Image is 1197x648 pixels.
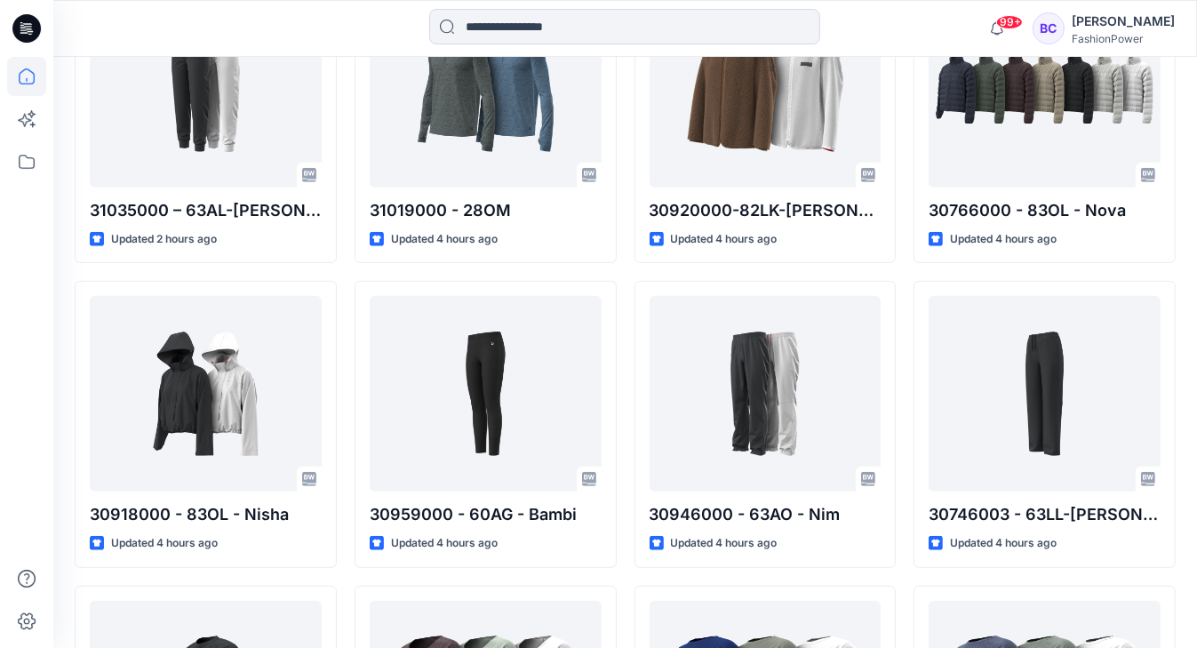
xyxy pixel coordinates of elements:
[650,198,882,223] p: 30920000-82LK-[PERSON_NAME]
[950,230,1057,249] p: Updated 4 hours ago
[996,15,1023,29] span: 99+
[90,502,322,527] p: 30918000 - 83OL - Nisha
[671,534,778,553] p: Updated 4 hours ago
[950,534,1057,553] p: Updated 4 hours ago
[370,296,602,492] a: 30959000 - 60AG - Bambi
[650,296,882,492] a: 30946000 - 63AO - Nim
[391,534,498,553] p: Updated 4 hours ago
[929,198,1161,223] p: 30766000 - 83OL - Nova
[1072,32,1175,45] div: FashionPower
[111,230,217,249] p: Updated 2 hours ago
[929,502,1161,527] p: 30746003 - 63LL-[PERSON_NAME]
[370,198,602,223] p: 31019000 - 28OM
[1033,12,1065,44] div: BC
[1072,11,1175,32] div: [PERSON_NAME]
[90,296,322,492] a: 30918000 - 83OL - Nisha
[650,502,882,527] p: 30946000 - 63AO - Nim
[111,534,218,553] p: Updated 4 hours ago
[90,198,322,223] p: 31035000 – 63AL-[PERSON_NAME]
[929,296,1161,492] a: 30746003 - 63LL-Lola
[370,502,602,527] p: 30959000 - 60AG - Bambi
[671,230,778,249] p: Updated 4 hours ago
[391,230,498,249] p: Updated 4 hours ago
